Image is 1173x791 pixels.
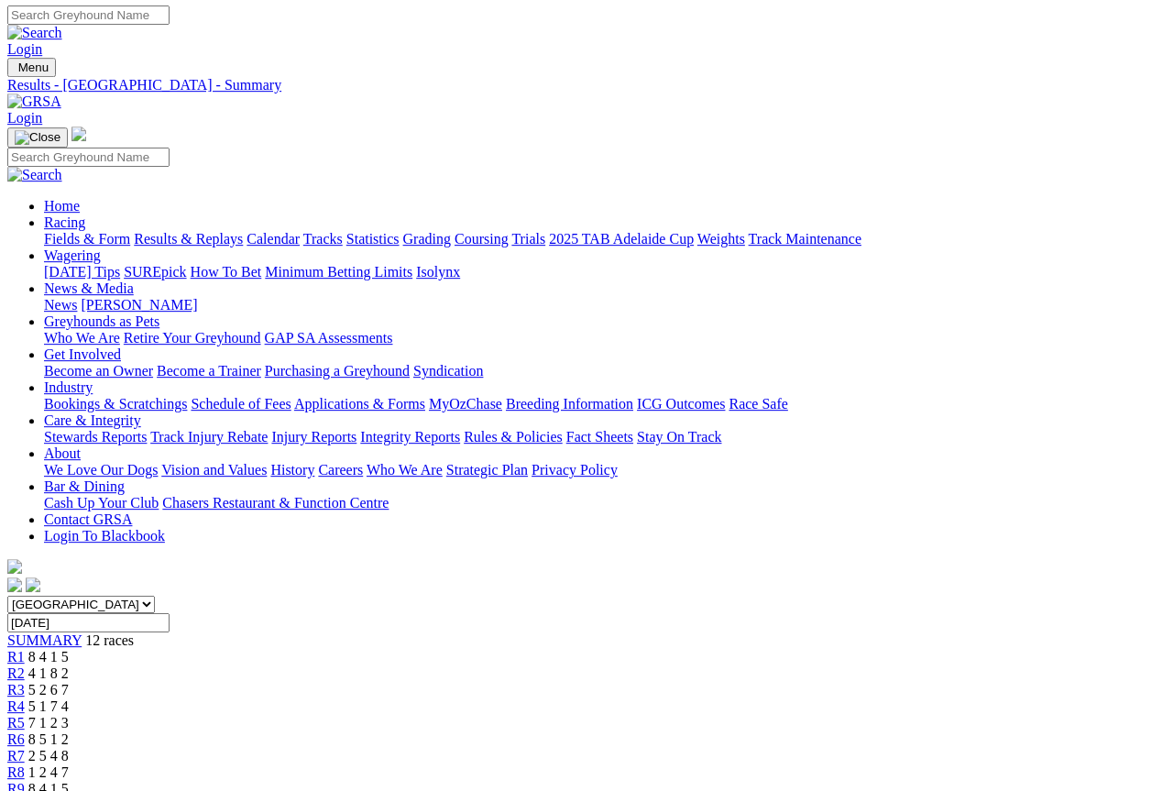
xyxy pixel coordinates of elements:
img: Search [7,25,62,41]
a: Fact Sheets [566,429,633,445]
a: Who We Are [44,330,120,346]
a: Home [44,198,80,214]
input: Search [7,148,170,167]
a: Racing [44,214,85,230]
a: Login To Blackbook [44,528,165,544]
a: [PERSON_NAME] [81,297,197,313]
img: facebook.svg [7,577,22,592]
a: Weights [697,231,745,247]
span: 7 1 2 3 [28,715,69,731]
div: Care & Integrity [44,429,1166,445]
a: Care & Integrity [44,412,141,428]
a: Tracks [303,231,343,247]
span: 5 2 6 7 [28,682,69,698]
span: 12 races [85,632,134,648]
a: Bookings & Scratchings [44,396,187,412]
a: Track Maintenance [749,231,861,247]
a: Strategic Plan [446,462,528,478]
a: MyOzChase [429,396,502,412]
img: GRSA [7,93,61,110]
a: Privacy Policy [532,462,618,478]
a: Coursing [455,231,509,247]
a: Who We Are [367,462,443,478]
a: 2025 TAB Adelaide Cup [549,231,694,247]
a: We Love Our Dogs [44,462,158,478]
a: Login [7,41,42,57]
span: 2 5 4 8 [28,748,69,764]
a: Become an Owner [44,363,153,379]
a: Cash Up Your Club [44,495,159,511]
span: 8 5 1 2 [28,731,69,747]
img: Search [7,167,62,183]
div: Racing [44,231,1166,247]
a: Rules & Policies [464,429,563,445]
a: ICG Outcomes [637,396,725,412]
a: Bar & Dining [44,478,125,494]
a: News [44,297,77,313]
a: Track Injury Rebate [150,429,268,445]
a: Become a Trainer [157,363,261,379]
a: History [270,462,314,478]
a: SUREpick [124,264,186,280]
span: 8 4 1 5 [28,649,69,665]
span: 5 1 7 4 [28,698,69,714]
a: Syndication [413,363,483,379]
a: R8 [7,764,25,780]
a: About [44,445,81,461]
a: Contact GRSA [44,511,132,527]
span: SUMMARY [7,632,82,648]
a: R5 [7,715,25,731]
a: Breeding Information [506,396,633,412]
button: Toggle navigation [7,58,56,77]
a: Isolynx [416,264,460,280]
a: Careers [318,462,363,478]
a: News & Media [44,280,134,296]
img: Close [15,130,60,145]
a: Stewards Reports [44,429,147,445]
img: logo-grsa-white.png [71,126,86,141]
button: Toggle navigation [7,127,68,148]
a: Purchasing a Greyhound [265,363,410,379]
a: Fields & Form [44,231,130,247]
a: Results - [GEOGRAPHIC_DATA] - Summary [7,77,1166,93]
a: Calendar [247,231,300,247]
a: Statistics [346,231,400,247]
div: About [44,462,1166,478]
a: R7 [7,748,25,764]
a: Integrity Reports [360,429,460,445]
div: Bar & Dining [44,495,1166,511]
a: R6 [7,731,25,747]
input: Select date [7,613,170,632]
a: R3 [7,682,25,698]
a: Grading [403,231,451,247]
a: Minimum Betting Limits [265,264,412,280]
a: Race Safe [729,396,787,412]
a: Get Involved [44,346,121,362]
a: R2 [7,665,25,681]
span: Menu [18,60,49,74]
a: Applications & Forms [294,396,425,412]
span: 4 1 8 2 [28,665,69,681]
div: Get Involved [44,363,1166,379]
a: Greyhounds as Pets [44,313,159,329]
a: R4 [7,698,25,714]
a: GAP SA Assessments [265,330,393,346]
div: Industry [44,396,1166,412]
a: Vision and Values [161,462,267,478]
a: Chasers Restaurant & Function Centre [162,495,389,511]
a: Wagering [44,247,101,263]
a: Retire Your Greyhound [124,330,261,346]
input: Search [7,5,170,25]
a: R1 [7,649,25,665]
a: Industry [44,379,93,395]
a: [DATE] Tips [44,264,120,280]
div: News & Media [44,297,1166,313]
